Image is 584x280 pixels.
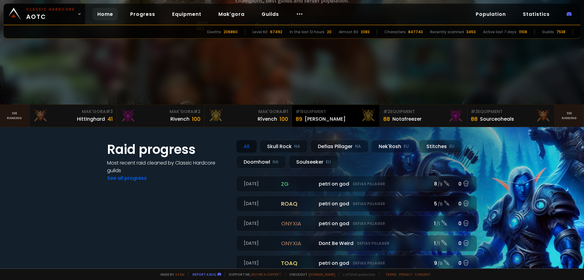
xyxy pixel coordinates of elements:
[33,108,113,115] div: Mak'Gora
[383,108,463,115] div: Equipment
[449,144,454,150] small: EU
[327,29,332,35] div: 20
[175,272,184,277] a: a fan
[556,29,565,35] div: 7538
[26,7,75,12] small: Classic Hardcore
[236,196,477,212] a: [DATE]roaqpetri on godDefias Pillager5 /60
[542,29,554,35] div: Guilds
[192,115,200,123] div: 100
[339,272,375,277] span: v. d752d5 - production
[371,140,416,153] div: Nek'Rosh
[207,29,221,35] div: Deaths
[92,8,118,20] a: Home
[107,140,229,159] h1: Raid progress
[236,155,286,168] div: Doomhowl
[404,144,409,150] small: EU
[280,115,288,123] div: 100
[77,115,105,123] div: Hittinghard
[399,272,412,277] a: Privacy
[471,108,551,115] div: Equipment
[296,108,301,115] span: # 1
[236,235,477,251] a: [DATE]onyxiaDont Be WeirdDefias Pillager1 /10
[117,105,204,127] a: Mak'Gora#2Rivench100
[193,108,200,115] span: # 2
[4,4,85,24] a: Classic HardcoreAOTC
[258,115,277,123] div: Rîvench
[385,272,397,277] a: Terms
[26,7,75,21] span: AOTC
[483,29,516,35] div: Active last 7 days
[107,159,229,174] h4: Most recent raid cleaned by Classic Hardcore guilds
[29,105,117,127] a: Mak'Gora#3Hittinghard41
[518,8,554,20] a: Statistics
[236,176,477,192] a: [DATE]zgpetri on godDefias Pillager8 /90
[125,8,160,20] a: Progress
[236,255,477,271] a: [DATE]toaqpetri on godDefias Pillager9 /90
[236,140,257,153] div: All
[361,29,370,35] div: 2083
[419,140,462,153] div: Stitches
[480,115,514,123] div: Sourceoheals
[289,155,339,168] div: Soulseeker
[471,108,478,115] span: # 3
[170,115,189,123] div: Rivench
[309,272,335,277] a: [DOMAIN_NAME]
[270,29,282,35] div: 67492
[252,29,268,35] div: Level 60
[415,272,431,277] a: Consent
[167,8,206,20] a: Equipment
[384,29,406,35] div: Characters
[339,29,358,35] div: Almost 60
[236,215,477,232] a: [DATE]onyxiapetri on godDefias Pillager1 /10
[555,105,584,127] a: Seeranking
[120,108,200,115] div: Mak'Gora
[106,108,113,115] span: # 3
[380,105,467,127] a: #2Equipment88Notafreezer
[355,144,361,150] small: NA
[285,272,335,277] span: Checkout
[310,140,369,153] div: Defias Pillager
[471,115,478,123] div: 88
[471,8,511,20] a: Population
[305,115,346,123] div: [PERSON_NAME]
[208,108,288,115] div: Mak'Gora
[296,115,302,123] div: 89
[259,140,308,153] div: Skull Rock
[257,8,284,20] a: Guilds
[193,272,216,277] a: Report a bug
[290,29,325,35] div: In the last 12 hours
[107,175,147,182] a: See all progress
[252,272,282,277] a: Buy me a coffee
[214,8,249,20] a: Mak'gora
[326,159,331,165] small: EU
[107,115,113,123] div: 41
[430,29,464,35] div: Recently scanned
[296,108,376,115] div: Equipment
[383,115,390,123] div: 88
[204,105,292,127] a: Mak'Gora#1Rîvench100
[157,272,184,277] span: Made by
[467,105,555,127] a: #3Equipment88Sourceoheals
[519,29,527,35] div: 11108
[282,108,288,115] span: # 1
[273,159,279,165] small: NA
[294,144,300,150] small: NA
[224,29,238,35] div: 206860
[225,272,282,277] span: Support me,
[408,29,423,35] div: 847743
[292,105,380,127] a: #1Equipment89[PERSON_NAME]
[383,108,390,115] span: # 2
[466,29,476,35] div: 3453
[392,115,422,123] div: Notafreezer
